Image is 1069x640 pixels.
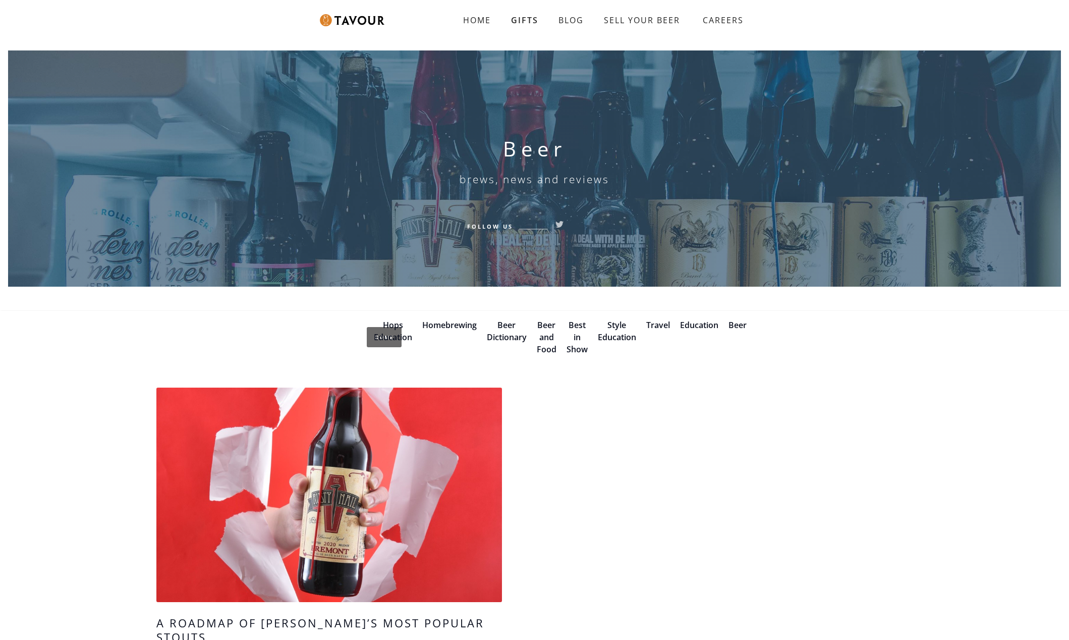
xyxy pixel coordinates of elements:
a: Beer and Food [537,319,556,355]
a: BLOG [548,10,594,30]
strong: HOME [463,15,491,26]
a: Homebrewing [422,319,477,331]
h6: brews, news and reviews [460,173,609,185]
a: CAREERS [690,6,751,34]
a: Beer Dictionary [487,319,527,343]
a: Hops Education [374,319,412,343]
a: SELL YOUR BEER [594,10,690,30]
a: Home [367,327,402,347]
a: Best in Show [567,319,588,355]
h6: Follow Us [467,222,513,231]
a: GIFTS [501,10,548,30]
a: Beer [728,319,747,331]
a: Travel [646,319,670,331]
a: HOME [453,10,501,30]
strong: CAREERS [703,10,744,30]
a: Style Education [598,319,636,343]
h1: Beer [503,137,567,161]
a: Education [680,319,718,331]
